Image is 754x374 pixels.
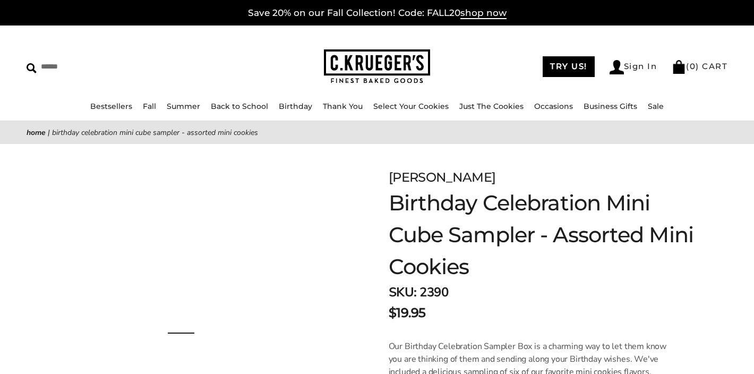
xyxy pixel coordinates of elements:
[389,187,701,283] h1: Birthday Celebration Mini Cube Sampler - Assorted Mini Cookies
[534,101,573,111] a: Occasions
[167,101,200,111] a: Summer
[27,58,191,75] input: Search
[419,284,448,301] span: 2390
[610,60,624,74] img: Account
[27,63,37,73] img: Search
[389,303,426,322] span: $19.95
[143,101,156,111] a: Fall
[324,49,430,84] img: C.KRUEGER'S
[543,56,595,77] a: TRY US!
[690,61,696,71] span: 0
[52,127,258,138] span: Birthday Celebration Mini Cube Sampler - Assorted Mini Cookies
[323,101,363,111] a: Thank You
[27,127,46,138] a: Home
[389,168,701,187] div: [PERSON_NAME]
[248,7,507,19] a: Save 20% on our Fall Collection! Code: FALL20shop now
[389,284,417,301] strong: SKU:
[460,7,507,19] span: shop now
[27,126,727,139] nav: breadcrumbs
[211,101,268,111] a: Back to School
[648,101,664,111] a: Sale
[672,61,727,71] a: (0) CART
[610,60,657,74] a: Sign In
[279,101,312,111] a: Birthday
[584,101,637,111] a: Business Gifts
[48,127,50,138] span: |
[90,101,132,111] a: Bestsellers
[672,60,686,74] img: Bag
[459,101,524,111] a: Just The Cookies
[373,101,449,111] a: Select Your Cookies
